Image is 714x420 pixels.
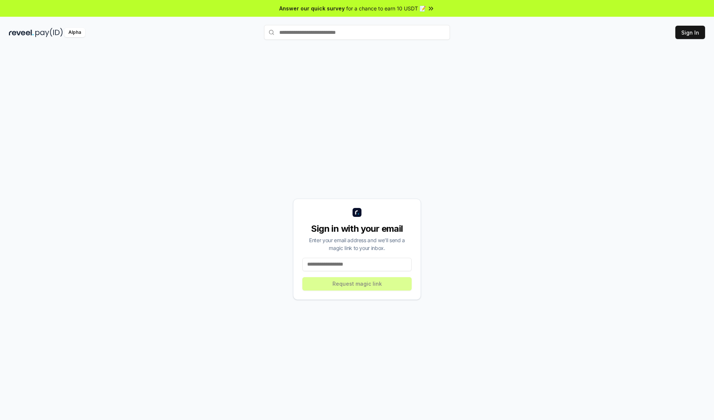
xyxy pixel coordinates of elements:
span: for a chance to earn 10 USDT 📝 [346,4,426,12]
span: Answer our quick survey [279,4,345,12]
img: reveel_dark [9,28,34,37]
button: Sign In [675,26,705,39]
div: Enter your email address and we’ll send a magic link to your inbox. [302,236,412,252]
div: Sign in with your email [302,223,412,235]
div: Alpha [64,28,85,37]
img: logo_small [353,208,361,217]
img: pay_id [35,28,63,37]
